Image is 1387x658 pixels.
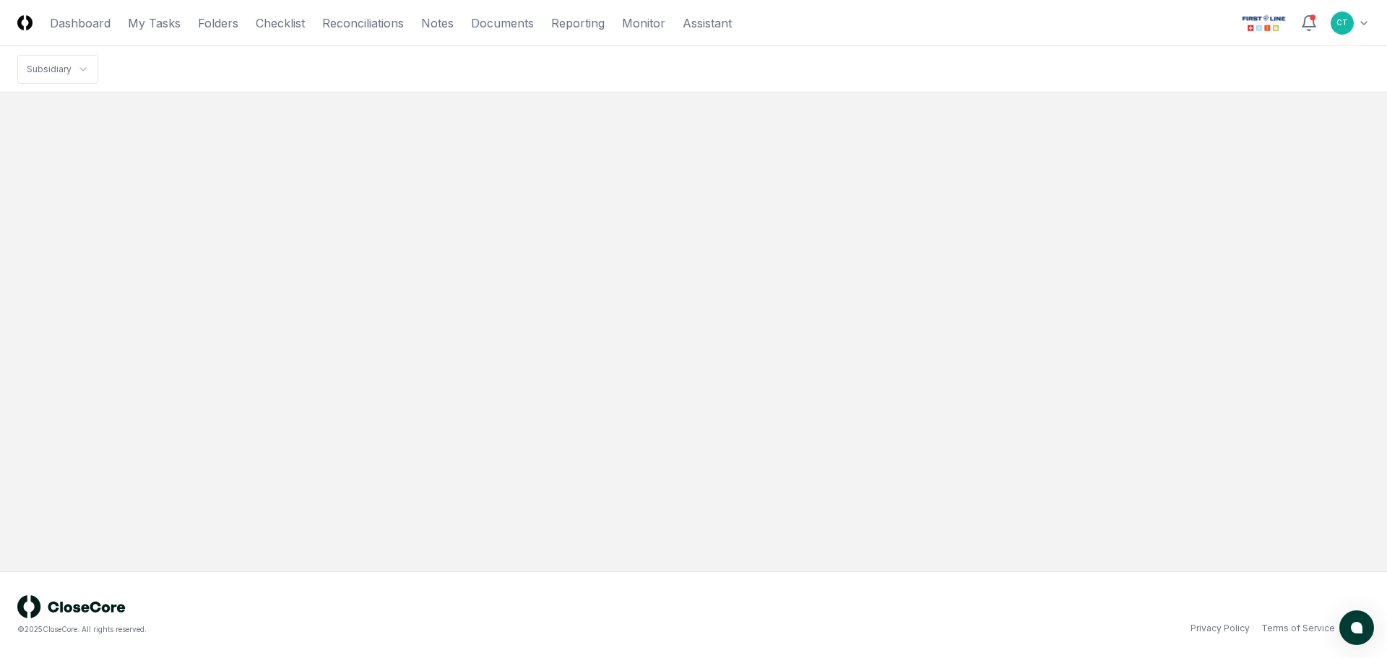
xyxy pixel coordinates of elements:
a: Reporting [551,14,605,32]
a: Dashboard [50,14,111,32]
img: First Line Technology logo [1239,12,1289,35]
a: Documents [471,14,534,32]
div: © 2025 CloseCore. All rights reserved. [17,624,693,635]
a: Checklist [256,14,305,32]
button: atlas-launcher [1339,610,1374,645]
div: Subsidiary [27,63,72,76]
button: CT [1329,10,1355,36]
a: Privacy Policy [1191,622,1250,635]
img: Logo [17,15,33,30]
nav: breadcrumb [17,55,98,84]
a: Reconciliations [322,14,404,32]
a: Terms of Service [1261,622,1335,635]
a: Monitor [622,14,665,32]
img: logo [17,595,126,618]
a: My Tasks [128,14,181,32]
a: Notes [421,14,454,32]
span: CT [1336,17,1348,28]
a: Assistant [683,14,732,32]
a: Folders [198,14,238,32]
